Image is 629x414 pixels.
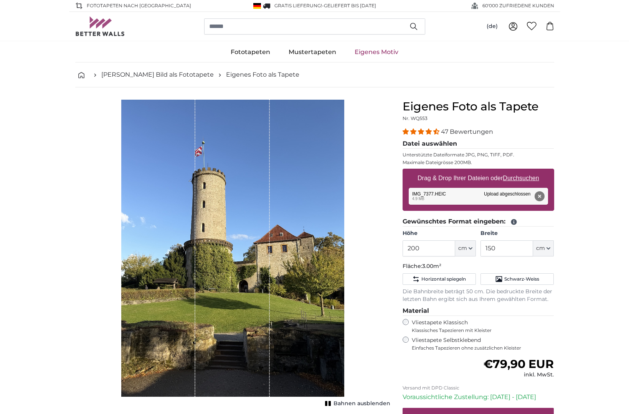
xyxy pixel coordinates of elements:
button: cm [455,240,476,256]
u: Durchsuchen [503,175,539,181]
legend: Gewünschtes Format eingeben: [403,217,554,227]
span: 4.38 stars [403,128,441,135]
div: inkl. MwSt. [484,371,554,379]
span: Nr. WQ553 [403,115,428,121]
label: Vliestapete Klassisch [412,319,548,333]
h1: Eigenes Foto als Tapete [403,100,554,113]
span: Einfaches Tapezieren ohne zusätzlichen Kleister [412,345,554,351]
nav: breadcrumbs [75,62,554,87]
button: Bahnen ausblenden [323,398,390,409]
p: Maximale Dateigrösse 200MB. [403,159,554,166]
span: Horizontal spiegeln [421,276,466,282]
span: 47 Bewertungen [441,128,493,135]
span: Klassisches Tapezieren mit Kleister [412,327,548,333]
img: Deutschland [253,3,261,9]
span: - [322,3,376,8]
span: cm [458,245,467,252]
button: cm [533,240,554,256]
button: Schwarz-Weiss [480,273,554,285]
span: €79,90 EUR [484,357,554,371]
label: Breite [480,230,554,237]
label: Drag & Drop Ihrer Dateien oder [414,171,542,186]
a: [PERSON_NAME] Bild als Fototapete [101,70,214,79]
span: Geliefert bis [DATE] [324,3,376,8]
p: Unterstützte Dateiformate JPG, PNG, TIFF, PDF. [403,152,554,158]
a: Mustertapeten [279,42,345,62]
a: Fototapeten [221,42,279,62]
span: Bahnen ausblenden [333,400,390,407]
img: Betterwalls [75,16,125,36]
a: Eigenes Motiv [345,42,408,62]
legend: Datei auswählen [403,139,554,149]
span: 3.00m² [422,263,441,269]
label: Vliestapete Selbstklebend [412,337,554,351]
button: (de) [480,20,504,33]
p: Fläche: [403,263,554,270]
span: GRATIS Lieferung! [274,3,322,8]
p: Die Bahnbreite beträgt 50 cm. Die bedruckte Breite der letzten Bahn ergibt sich aus Ihrem gewählt... [403,288,554,303]
legend: Material [403,306,554,316]
div: 1 of 1 [75,100,390,406]
span: cm [536,245,545,252]
span: Fototapeten nach [GEOGRAPHIC_DATA] [87,2,191,9]
a: Eigenes Foto als Tapete [226,70,299,79]
span: Schwarz-Weiss [504,276,539,282]
button: Horizontal spiegeln [403,273,476,285]
span: 60'000 ZUFRIEDENE KUNDEN [482,2,554,9]
p: Voraussichtliche Zustellung: [DATE] - [DATE] [403,393,554,402]
label: Höhe [403,230,476,237]
p: Versand mit DPD Classic [403,385,554,391]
